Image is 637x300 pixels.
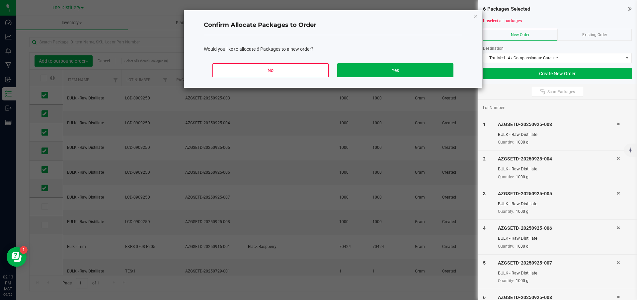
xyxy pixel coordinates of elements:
div: Would you like to allocate 6 Packages to a new order? [204,46,462,53]
h4: Confirm Allocate Packages to Order [204,21,462,30]
iframe: Resource center unread badge [20,246,28,254]
button: No [212,63,329,77]
button: Close [473,12,478,20]
button: Yes [337,63,453,77]
iframe: Resource center [7,247,27,267]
